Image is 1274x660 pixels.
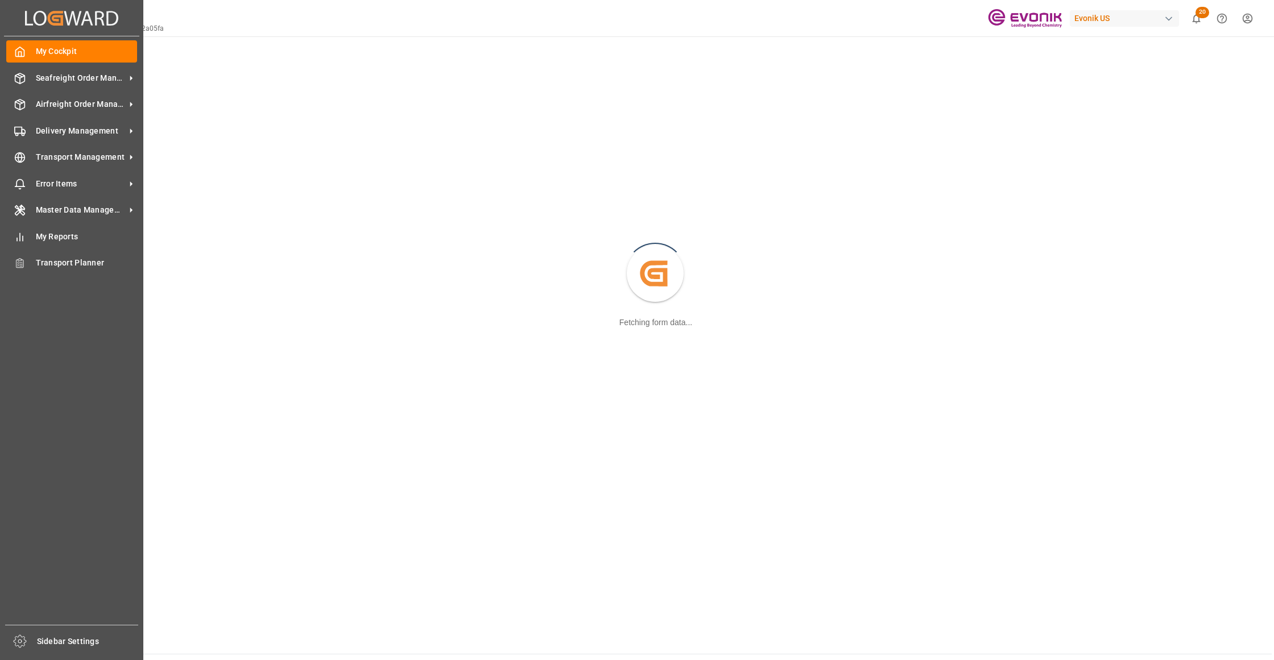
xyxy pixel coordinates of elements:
button: show 20 new notifications [1184,6,1209,31]
span: Airfreight Order Management [36,98,126,110]
span: My Cockpit [36,45,138,57]
span: Delivery Management [36,125,126,137]
img: Evonik-brand-mark-Deep-Purple-RGB.jpeg_1700498283.jpeg [988,9,1062,28]
span: My Reports [36,231,138,243]
a: My Cockpit [6,40,137,63]
button: Help Center [1209,6,1235,31]
div: Evonik US [1070,10,1179,27]
div: Fetching form data... [619,317,692,329]
span: Seafreight Order Management [36,72,126,84]
span: Sidebar Settings [37,636,139,647]
span: Transport Management [36,151,126,163]
span: Master Data Management [36,204,126,216]
a: Transport Planner [6,252,137,274]
a: My Reports [6,225,137,247]
span: 20 [1196,7,1209,18]
button: Evonik US [1070,7,1184,29]
span: Transport Planner [36,257,138,269]
span: Error Items [36,178,126,190]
